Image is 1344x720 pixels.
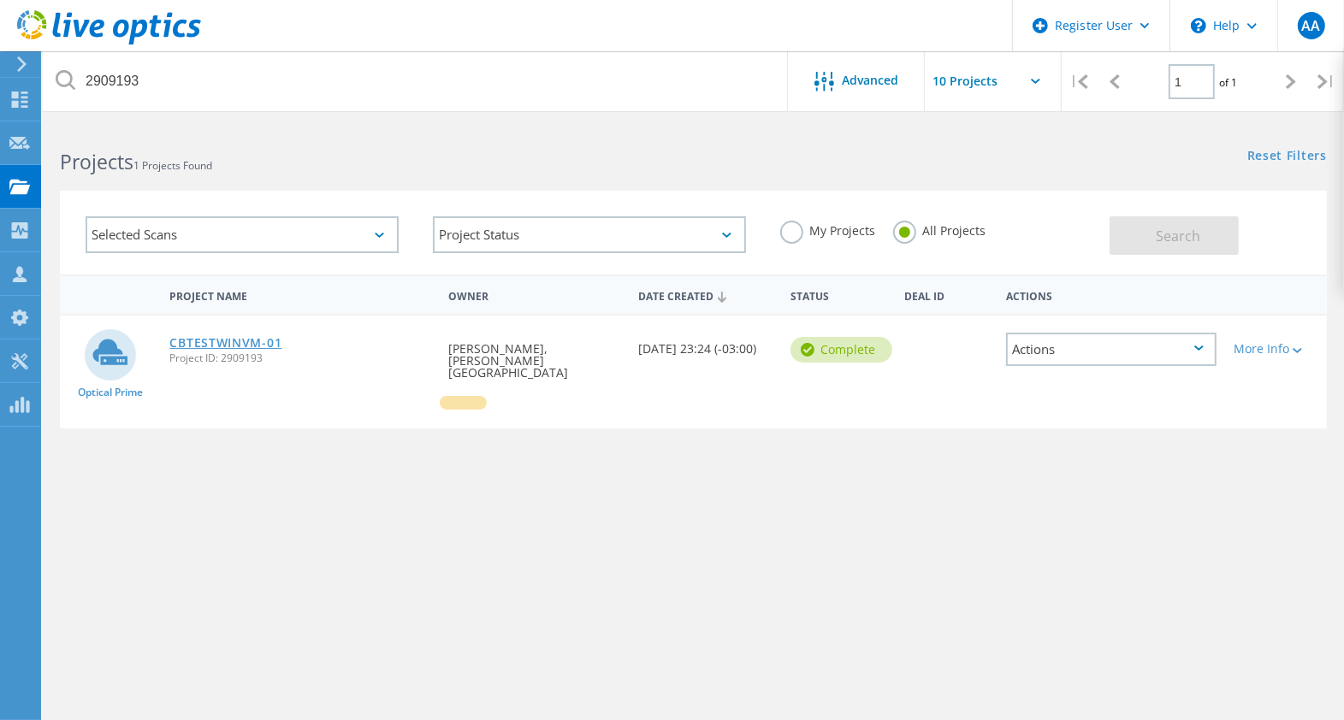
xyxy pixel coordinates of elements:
div: Owner [440,279,630,310]
button: Search [1110,216,1239,255]
b: Projects [60,148,133,175]
div: Selected Scans [86,216,399,253]
a: CBTESTWINVM-01 [169,337,281,349]
a: Reset Filters [1247,150,1327,164]
span: 1 Projects Found [133,158,212,173]
div: | [1309,51,1344,112]
span: AA [1301,19,1320,32]
div: Project Status [433,216,746,253]
div: Complete [790,337,892,363]
div: Date Created [630,279,782,311]
input: Search projects by name, owner, ID, company, etc [43,51,789,111]
div: Actions [998,279,1226,310]
span: Search [1156,227,1200,245]
span: Optical Prime [78,387,143,398]
div: Status [782,279,896,310]
label: All Projects [893,221,986,237]
a: Live Optics Dashboard [17,36,201,48]
svg: \n [1191,18,1206,33]
div: Deal Id [896,279,997,310]
span: Project ID: 2909193 [169,353,431,363]
span: of 1 [1219,75,1237,90]
div: [DATE] 23:24 (-03:00) [630,316,782,372]
span: Advanced [843,74,899,86]
div: Project Name [161,279,440,310]
div: | [1062,51,1097,112]
div: Actions [1006,333,1217,366]
div: [PERSON_NAME], [PERSON_NAME][GEOGRAPHIC_DATA] [440,316,630,396]
label: My Projects [780,221,876,237]
div: More Info [1234,343,1317,355]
